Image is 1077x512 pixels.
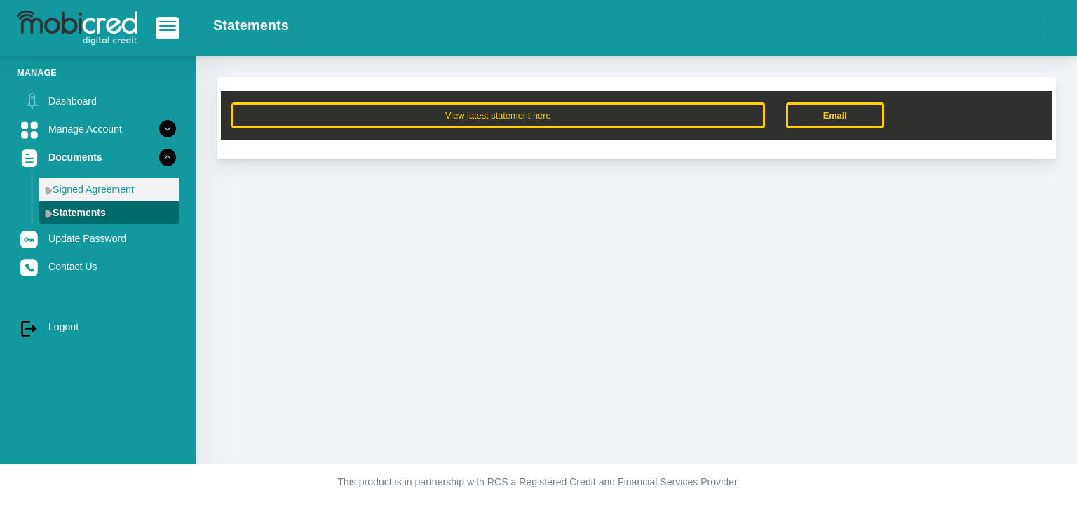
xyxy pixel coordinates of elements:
h2: Statements [213,17,289,34]
li: Manage [17,66,179,79]
button: View latest statement here [231,102,765,128]
a: Statements [39,201,179,224]
img: menu arrow [45,209,53,218]
img: logo-mobicred.svg [17,11,137,46]
p: This product is in partnership with RCS a Registered Credit and Financial Services Provider. [149,475,928,490]
a: Contact Us [17,253,179,280]
a: Email [786,102,884,128]
a: Signed Agreement [39,178,179,201]
a: Documents [17,144,179,170]
a: Logout [17,314,179,340]
a: Manage Account [17,116,179,142]
a: Update Password [17,225,179,252]
a: Dashboard [17,88,179,114]
img: menu arrow [45,186,53,195]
